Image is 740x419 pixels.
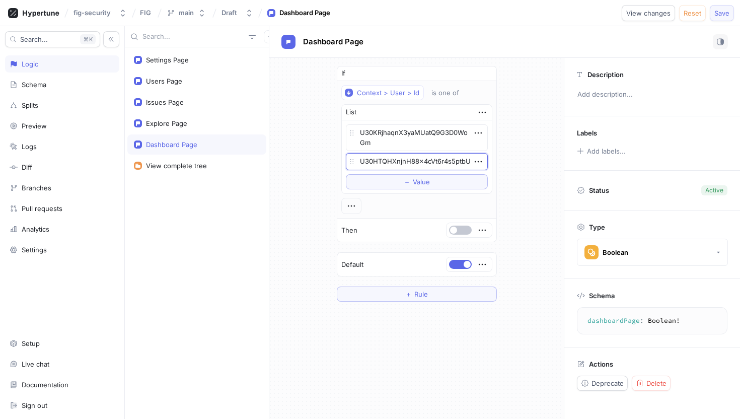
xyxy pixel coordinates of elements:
div: Logs [22,143,37,151]
span: Value [413,179,430,185]
p: Labels [577,129,597,137]
div: is one of [431,89,459,97]
span: View changes [626,10,671,16]
div: Branches [22,184,51,192]
button: ＋Value [346,174,488,189]
button: Draft [217,5,257,21]
p: Add description... [573,86,731,103]
button: Boolean [577,239,728,266]
div: Sign out [22,401,47,409]
p: Default [341,260,363,270]
textarea: dashboardPage: Boolean! [581,312,723,330]
button: fig-security [69,5,131,21]
div: Settings [22,246,47,254]
div: Dashboard Page [146,141,197,149]
span: Save [714,10,729,16]
button: is one of [427,85,474,100]
div: Logic [22,60,38,68]
p: Actions [589,360,613,368]
button: Context > User > Id [341,85,424,100]
p: Status [589,183,609,197]
p: Schema [589,292,615,300]
div: Setup [22,339,40,347]
a: Documentation [5,376,119,393]
div: Issues Page [146,98,184,106]
div: Users Page [146,77,182,85]
div: Explore Page [146,119,187,127]
div: List [346,107,356,117]
span: Deprecate [591,380,624,386]
button: View changes [622,5,675,21]
div: Preview [22,122,47,130]
p: Then [341,226,357,236]
div: View complete tree [146,162,207,170]
button: Reset [679,5,706,21]
textarea: U30HTQHXnjnH88x4cVt6r4s5ptbU [346,153,488,170]
div: Analytics [22,225,49,233]
span: Dashboard Page [303,38,363,46]
div: Live chat [22,360,49,368]
p: Type [589,223,605,231]
span: Delete [646,380,667,386]
textarea: U30KRjhaqnX3yaMUatQ9G3D0WoGm [346,124,488,151]
div: main [179,9,194,17]
div: Context > User > Id [357,89,419,97]
div: Settings Page [146,56,189,64]
span: Search... [20,36,48,42]
button: Search...K [5,31,100,47]
p: If [341,68,345,79]
span: Reset [684,10,701,16]
div: Splits [22,101,38,109]
div: Pull requests [22,204,62,213]
div: Diff [22,163,32,171]
div: Schema [22,81,46,89]
button: Save [710,5,734,21]
div: Documentation [22,381,68,389]
span: ＋ [404,179,410,185]
button: main [163,5,210,21]
div: fig-security [73,9,111,17]
button: Delete [632,376,671,391]
p: Description [587,71,624,79]
div: Draft [221,9,237,17]
div: Dashboard Page [279,8,330,18]
div: Active [705,186,723,195]
span: ＋ [405,291,412,297]
input: Search... [142,32,245,42]
span: Rule [414,291,428,297]
button: ＋Rule [337,287,497,302]
span: FIG [140,9,151,16]
button: Add labels... [573,145,629,158]
div: K [80,34,96,44]
div: Boolean [603,248,628,257]
button: Deprecate [577,376,628,391]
